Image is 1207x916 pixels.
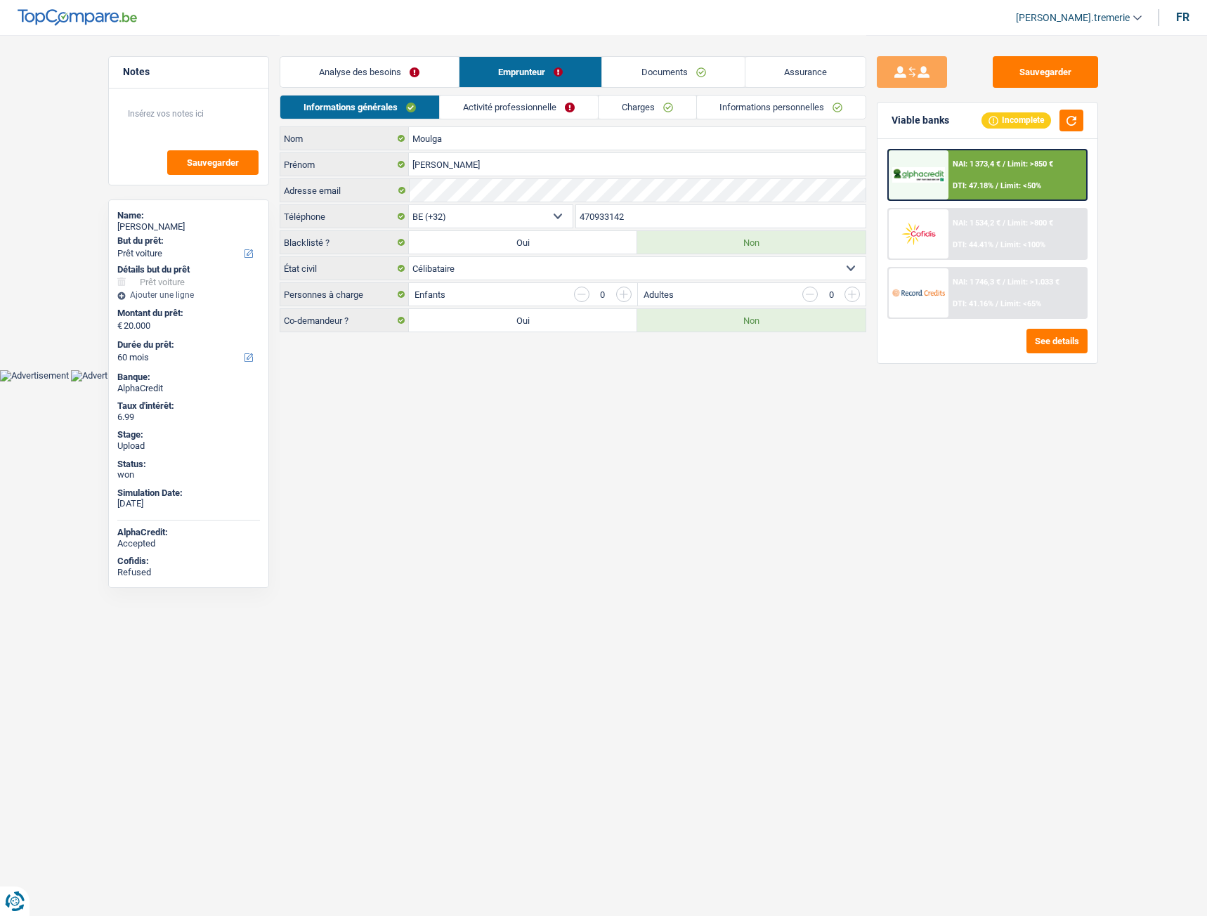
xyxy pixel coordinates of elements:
div: 6.99 [117,412,260,423]
div: [DATE] [117,498,260,509]
div: Stage: [117,429,260,440]
button: Sauvegarder [167,150,259,175]
a: Charges [599,96,696,119]
div: Taux d'intérêt: [117,400,260,412]
a: Activité professionnelle [440,96,598,119]
div: [PERSON_NAME] [117,221,260,233]
span: Limit: <65% [1000,299,1041,308]
div: fr [1176,11,1189,24]
div: AlphaCredit: [117,527,260,538]
label: Téléphone [280,205,409,228]
a: Assurance [745,57,866,87]
label: Nom [280,127,409,150]
div: 0 [825,290,837,299]
span: / [1003,159,1005,169]
a: Informations générales [280,96,439,119]
div: Viable banks [892,115,949,126]
span: Sauvegarder [187,158,239,167]
label: Enfants [415,290,445,299]
span: / [1003,277,1005,287]
span: NAI: 1 746,3 € [953,277,1000,287]
div: Upload [117,440,260,452]
span: Limit: >1.033 € [1007,277,1059,287]
span: NAI: 1 373,4 € [953,159,1000,169]
a: Emprunteur [459,57,602,87]
div: Cofidis: [117,556,260,567]
label: Montant du prêt: [117,308,257,319]
a: Documents [602,57,745,87]
label: Oui [409,309,637,332]
div: Banque: [117,372,260,383]
div: Détails but du prêt [117,264,260,275]
a: Analyse des besoins [280,57,459,87]
span: NAI: 1 534,2 € [953,218,1000,228]
label: Durée du prêt: [117,339,257,351]
a: [PERSON_NAME].tremerie [1005,6,1142,30]
div: 0 [596,290,609,299]
div: Status: [117,459,260,470]
span: Limit: <100% [1000,240,1045,249]
span: Limit: <50% [1000,181,1041,190]
span: / [1003,218,1005,228]
span: / [996,181,998,190]
label: Non [637,231,866,254]
label: Adultes [644,290,674,299]
span: Limit: >800 € [1007,218,1053,228]
span: DTI: 47.18% [953,181,993,190]
label: Co-demandeur ? [280,309,409,332]
a: Informations personnelles [697,96,866,119]
span: Limit: >850 € [1007,159,1053,169]
h5: Notes [123,66,254,78]
label: Personnes à charge [280,283,409,306]
img: Advertisement [71,370,140,381]
div: Incomplete [981,112,1051,128]
input: 401020304 [576,205,866,228]
div: won [117,469,260,480]
div: Accepted [117,538,260,549]
img: AlphaCredit [892,167,944,183]
label: But du prêt: [117,235,257,247]
label: Adresse email [280,179,409,202]
img: Record Credits [892,280,944,306]
label: Oui [409,231,637,254]
button: Sauvegarder [993,56,1098,88]
span: [PERSON_NAME].tremerie [1016,12,1130,24]
span: / [996,240,998,249]
img: Cofidis [892,221,944,247]
span: / [996,299,998,308]
img: TopCompare Logo [18,9,137,26]
div: Simulation Date: [117,488,260,499]
label: Non [637,309,866,332]
label: État civil [280,257,409,280]
span: € [117,320,122,332]
div: Ajouter une ligne [117,290,260,300]
label: Blacklisté ? [280,231,409,254]
span: DTI: 44.41% [953,240,993,249]
button: See details [1026,329,1088,353]
div: Refused [117,567,260,578]
label: Prénom [280,153,409,176]
span: DTI: 41.16% [953,299,993,308]
div: AlphaCredit [117,383,260,394]
div: Name: [117,210,260,221]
